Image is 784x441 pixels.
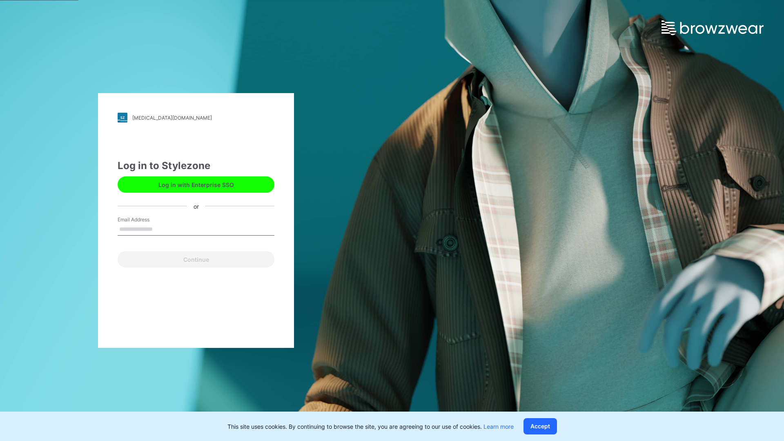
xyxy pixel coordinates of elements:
[118,176,274,193] button: Log in with Enterprise SSO
[187,202,205,210] div: or
[483,423,514,430] a: Learn more
[661,20,764,35] img: browzwear-logo.e42bd6dac1945053ebaf764b6aa21510.svg
[118,113,127,122] img: stylezone-logo.562084cfcfab977791bfbf7441f1a819.svg
[118,158,274,173] div: Log in to Stylezone
[523,418,557,434] button: Accept
[227,422,514,431] p: This site uses cookies. By continuing to browse the site, you are agreeing to our use of cookies.
[118,113,274,122] a: [MEDICAL_DATA][DOMAIN_NAME]
[118,216,175,223] label: Email Address
[132,115,212,121] div: [MEDICAL_DATA][DOMAIN_NAME]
